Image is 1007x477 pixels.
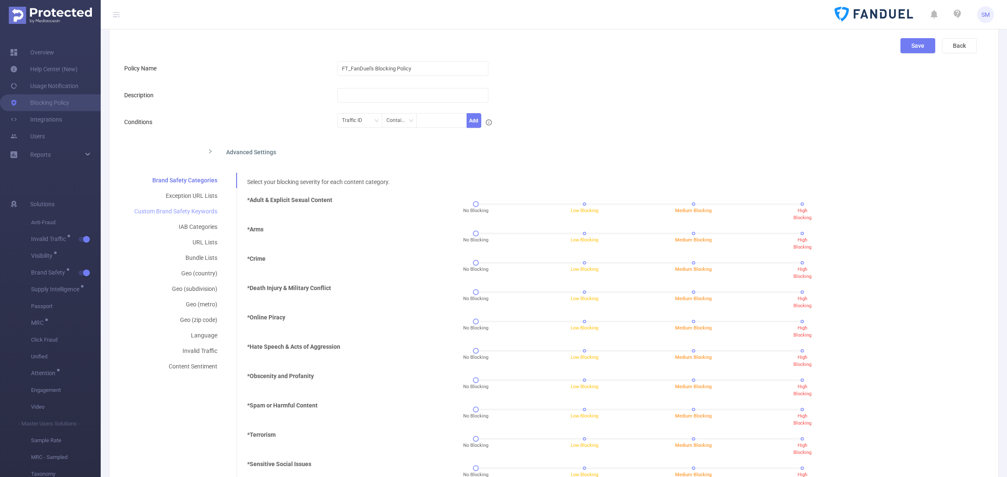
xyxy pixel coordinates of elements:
span: Solutions [30,196,55,213]
span: Medium Blocking [675,325,712,331]
b: *Obscenity and Profanity [247,373,314,379]
span: Low Blocking [571,443,598,448]
i: icon: right [208,149,213,154]
label: Conditions [124,119,157,125]
span: Medium Blocking [675,384,712,389]
span: High Blocking [793,413,811,426]
div: Bundle Lists [124,250,227,266]
span: Low Blocking [571,384,598,389]
span: No Blocking [463,266,488,273]
a: Usage Notification [10,78,78,94]
a: Help Center (New) [10,61,78,78]
span: No Blocking [463,384,488,391]
button: Save [900,38,935,53]
span: High Blocking [793,325,811,338]
div: Invalid Traffic [124,343,227,359]
span: Engagement [31,382,101,399]
a: Overview [10,44,54,61]
b: *Hate Speech & Acts of Aggression [247,343,340,350]
span: Brand Safety [31,270,68,275]
img: Protected Media [9,7,92,24]
div: Exception URL Lists [124,188,227,204]
span: High Blocking [793,384,811,397]
a: Blocking Policy [10,94,69,111]
span: No Blocking [463,413,488,420]
span: Medium Blocking [675,296,712,301]
span: Low Blocking [571,267,598,272]
span: Low Blocking [571,208,598,213]
div: Geo (zip code) [124,312,227,328]
span: High Blocking [793,355,811,367]
span: Attention [31,370,58,376]
span: No Blocking [463,207,488,215]
span: High Blocking [793,296,811,308]
span: Visibility [31,253,55,259]
div: Geo (metro) [124,297,227,312]
button: Back [942,38,977,53]
span: Low Blocking [571,355,598,360]
div: URL Lists [124,235,227,250]
i: icon: info-circle [486,119,492,125]
span: High Blocking [793,237,811,250]
span: Medium Blocking [675,413,712,419]
span: High Blocking [793,208,811,220]
span: No Blocking [463,442,488,449]
label: Policy Name [124,65,161,72]
div: icon: rightAdvanced Settings [201,143,712,160]
span: Medium Blocking [675,355,712,360]
div: Content Sentiment [124,359,227,374]
span: Low Blocking [571,237,598,243]
div: Brand Safety Categories [124,173,227,188]
b: *Adult & Explicit Sexual Content [247,197,332,203]
span: Video [31,399,101,415]
span: No Blocking [463,354,488,361]
span: Sample Rate [31,432,101,449]
span: MRC [31,320,47,326]
div: Traffic ID [342,114,368,127]
span: SM [981,6,990,23]
a: Integrations [10,111,62,128]
span: MRC - Sampled [31,449,101,466]
span: Invalid Traffic [31,236,69,242]
span: Medium Blocking [675,237,712,243]
span: Unified [31,348,101,365]
div: Language [124,328,227,343]
span: No Blocking [463,237,488,244]
b: *Terrorism [247,431,276,438]
span: High Blocking [793,267,811,279]
i: icon: down [374,118,379,124]
span: No Blocking [463,296,488,303]
span: Low Blocking [571,413,598,419]
b: *Sensitive Social Issues [247,461,311,467]
b: *Spam or Harmful Content [247,402,318,409]
div: IAB Categories [124,219,227,235]
span: Low Blocking [571,325,598,331]
span: No Blocking [463,325,488,332]
span: Supply Intelligence [31,286,82,292]
div: Geo (country) [124,266,227,281]
b: *Death Injury & Military Conflict [247,285,331,291]
b: *Arms [247,226,263,233]
a: Users [10,128,45,145]
div: Contains [386,114,412,127]
span: Passport [31,298,101,315]
span: Anti-Fraud [31,214,101,231]
i: icon: down [409,118,414,124]
button: Add [467,113,481,128]
span: Medium Blocking [675,208,712,213]
span: Medium Blocking [675,267,712,272]
b: *Online Piracy [247,314,285,321]
b: *Crime [247,255,266,262]
div: Geo (subdivision) [124,281,227,297]
div: Custom Brand Safety Keywords [124,204,227,219]
span: Reports [30,151,51,158]
span: High Blocking [793,443,811,455]
label: Description [124,92,158,99]
span: Low Blocking [571,296,598,301]
span: Medium Blocking [675,443,712,448]
span: Click Fraud [31,332,101,348]
a: Reports [30,146,51,163]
